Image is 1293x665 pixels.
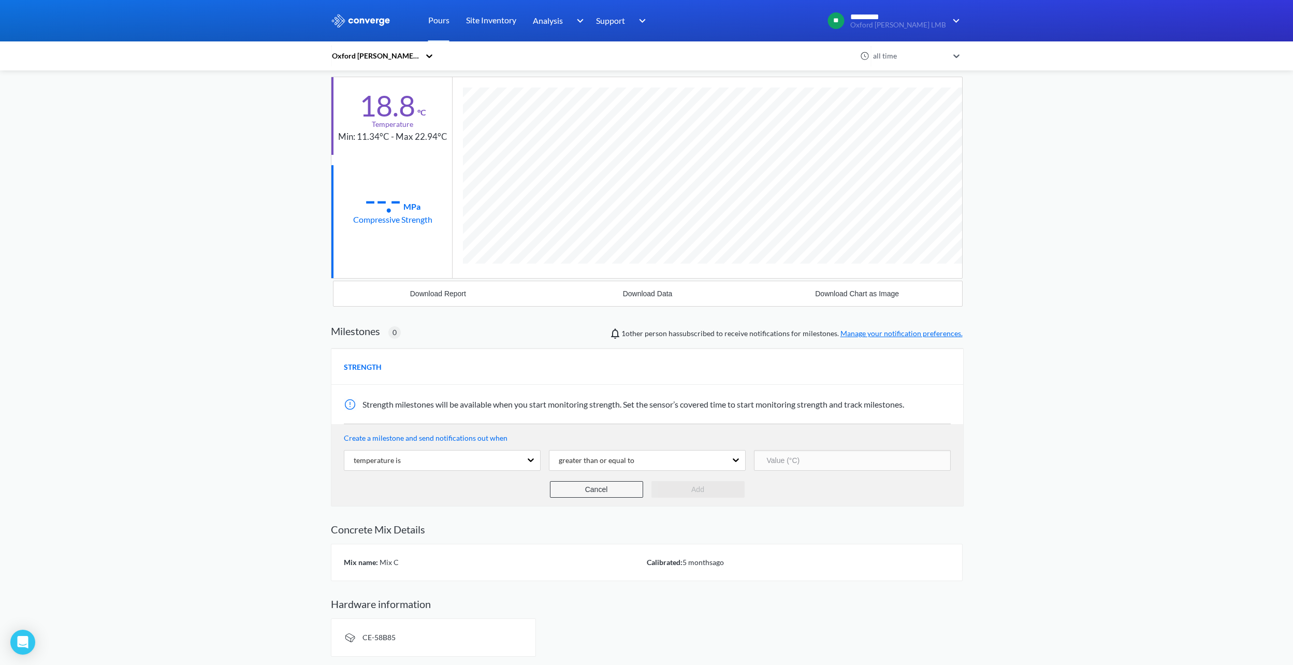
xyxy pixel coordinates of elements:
[632,15,649,27] img: downArrow.svg
[344,631,356,644] img: signal-icon.svg
[860,51,869,61] img: icon-clock.svg
[331,325,380,337] h2: Milestones
[647,558,682,567] span: Calibrated:
[946,15,963,27] img: downArrow.svg
[353,213,432,226] div: Compressive Strength
[359,93,415,119] div: 18.8
[623,290,673,298] div: Download Data
[344,558,378,567] span: Mix name:
[345,455,401,466] div: temperature is
[682,558,724,567] span: 5 months ago
[752,281,962,306] button: Download Chart as Image
[815,290,899,298] div: Download Chart as Image
[596,14,625,27] span: Support
[570,15,586,27] img: downArrow.svg
[543,281,752,306] button: Download Data
[331,50,420,62] div: Oxford [PERSON_NAME] LMB
[621,329,643,338] span: Nathan Rogers
[10,630,35,655] div: Open Intercom Messenger
[362,399,904,409] span: Strength milestones will be available when you start monitoring strength. Set the sensor’s covere...
[344,432,951,444] p: Create a milestone and send notifications out when
[338,130,447,144] div: Min: 11.34°C - Max 22.94°C
[333,281,543,306] button: Download Report
[870,50,948,62] div: all time
[651,481,745,498] button: Add
[393,327,397,338] span: 0
[609,327,621,340] img: notifications-icon.svg
[331,14,391,27] img: logo_ewhite.svg
[850,21,946,29] span: Oxford [PERSON_NAME] LMB
[365,187,401,213] div: --.-
[550,481,643,498] button: Cancel
[621,328,963,339] span: person has subscribed to receive notifications for milestones.
[331,523,963,536] h2: Concrete Mix Details
[372,119,413,130] div: Temperature
[331,598,963,610] h2: Hardware information
[533,14,563,27] span: Analysis
[840,329,963,338] a: Manage your notification preferences.
[344,362,382,373] span: STRENGTH
[550,455,634,466] div: greater than or equal to
[410,290,466,298] div: Download Report
[378,558,399,567] span: Mix C
[754,450,951,471] input: Value (°C)
[362,633,396,642] span: CE-58B85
